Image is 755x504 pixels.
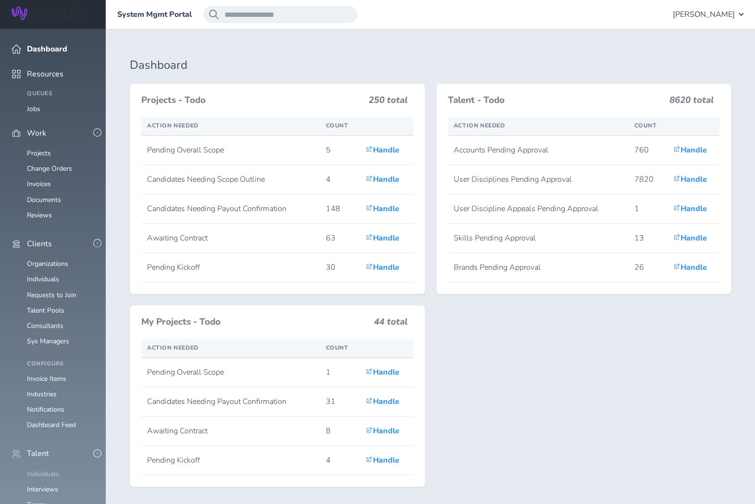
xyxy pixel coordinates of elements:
td: 8 [320,416,360,446]
a: Requests to Join [27,290,76,300]
button: - [93,449,101,457]
a: Handle [366,367,399,378]
span: Work [27,129,46,138]
td: Skills Pending Approval [448,224,629,253]
a: Handle [673,145,706,155]
td: 5 [320,136,360,165]
a: Handle [366,233,399,243]
span: Action Needed [454,122,505,129]
td: Candidates Needing Payout Confirmation [141,387,320,416]
h1: Dashboard [130,59,731,72]
a: Documents [27,195,61,204]
a: Individuals [27,469,59,479]
td: Pending Overall Scope [141,358,320,387]
td: 26 [628,253,668,282]
td: Accounts Pending Approval [448,136,629,165]
a: Handle [366,145,399,155]
a: Handle [366,455,399,466]
td: Awaiting Contract [141,416,320,446]
span: Count [325,122,348,129]
h3: Projects - Todo [141,95,363,106]
h3: 44 total [374,317,408,331]
h4: Queues [27,90,94,97]
td: 13 [628,224,668,253]
a: Individuals [27,275,59,284]
span: Clients [27,239,52,248]
span: Action Needed [147,344,198,352]
a: Handle [366,262,399,273]
a: Handle [673,262,706,273]
a: System Mgmt Portal [117,10,192,19]
a: Organizations [27,259,68,268]
h3: My Projects - Todo [141,317,368,328]
a: Interviews [27,485,58,494]
span: Resources [27,70,63,78]
td: Pending Kickoff [141,446,320,475]
span: Count [325,344,348,352]
td: 7820 [628,165,668,194]
a: Industries [27,390,57,399]
td: 4 [320,165,360,194]
a: Handle [673,233,706,243]
a: Dashboard Feed [27,420,76,429]
a: Change Orders [27,164,72,173]
a: Jobs [27,104,40,113]
td: 4 [320,446,360,475]
td: 31 [320,387,360,416]
td: 30 [320,253,360,282]
a: Handle [366,426,399,436]
td: Candidates Needing Payout Confirmation [141,194,320,224]
a: Reviews [27,211,52,220]
a: Handle [366,396,399,407]
td: Pending Kickoff [141,253,320,282]
h4: Configure [27,361,94,367]
h3: 8620 total [669,95,714,110]
td: Candidates Needing Scope Outline [141,165,320,194]
img: Wripple [12,6,84,20]
a: Handle [673,203,706,214]
td: 1 [320,358,360,387]
a: Consultants [27,321,63,330]
td: User Discipline Appeals Pending Approval [448,194,629,224]
a: Invoices [27,179,51,189]
td: Pending Overall Scope [141,136,320,165]
button: [PERSON_NAME] [673,6,743,23]
span: Talent [27,449,49,458]
a: Projects [27,149,51,158]
button: - [93,128,101,137]
td: Awaiting Contract [141,224,320,253]
a: Sys Managers [27,337,69,346]
h3: Talent - Todo [448,95,664,106]
h3: 250 total [369,95,408,110]
td: User Disciplines Pending Approval [448,165,629,194]
td: 63 [320,224,360,253]
span: Count [634,122,656,129]
a: Invoice Items [27,374,66,383]
a: Handle [366,174,399,185]
td: Brands Pending Approval [448,253,629,282]
span: [PERSON_NAME] [673,10,735,19]
a: Notifications [27,405,64,414]
td: 1 [628,194,668,224]
a: Talent Pools [27,306,64,315]
td: 148 [320,194,360,224]
a: Handle [673,174,706,185]
button: - [93,239,101,247]
span: Dashboard [27,45,67,53]
a: Handle [366,203,399,214]
span: Action Needed [147,122,198,129]
td: 760 [628,136,668,165]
